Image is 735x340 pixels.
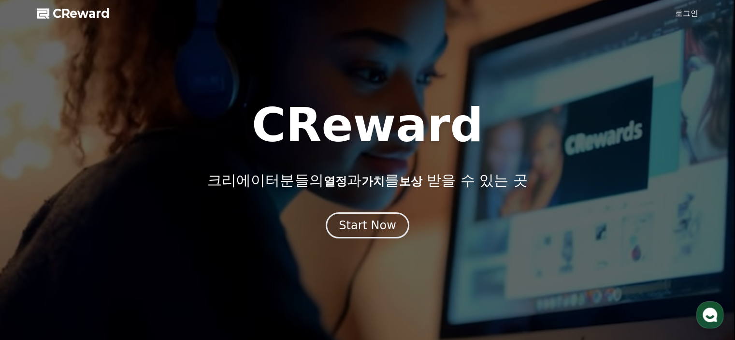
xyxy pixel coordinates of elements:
[3,260,64,284] a: 홈
[675,8,698,19] a: 로그인
[64,260,125,284] a: 대화
[361,175,384,188] span: 가치
[207,172,527,189] p: 크리에이터분들의 과 를 받을 수 있는 곳
[323,175,346,188] span: 열정
[88,275,100,282] span: 대화
[339,218,396,233] div: Start Now
[37,6,110,21] a: CReward
[53,6,110,21] span: CReward
[326,222,409,231] a: Start Now
[30,274,36,282] span: 홈
[149,274,161,282] span: 설정
[252,102,483,148] h1: CReward
[399,175,422,188] span: 보상
[326,212,409,238] button: Start Now
[125,260,186,284] a: 설정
